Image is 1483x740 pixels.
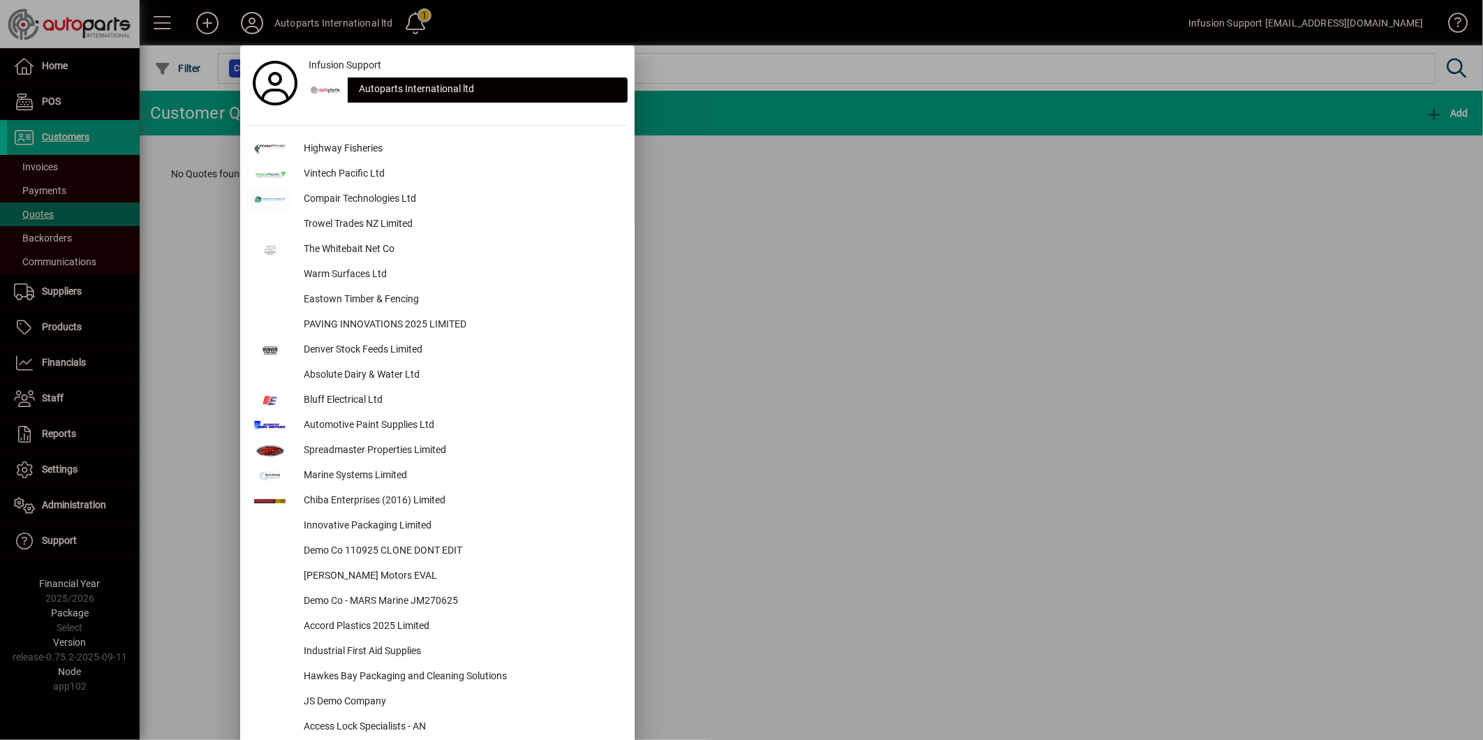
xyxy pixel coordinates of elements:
[293,388,628,413] div: Bluff Electrical Ltd
[247,464,628,489] button: Marine Systems Limited
[303,52,628,77] a: Infusion Support
[303,77,628,103] button: Autoparts International ltd
[293,313,628,338] div: PAVING INNOVATIONS 2025 LIMITED
[293,489,628,514] div: Chiba Enterprises (2016) Limited
[247,162,628,187] button: Vintech Pacific Ltd
[293,438,628,464] div: Spreadmaster Properties Limited
[293,262,628,288] div: Warm Surfaces Ltd
[293,639,628,665] div: Industrial First Aid Supplies
[293,665,628,690] div: Hawkes Bay Packaging and Cleaning Solutions
[293,338,628,363] div: Denver Stock Feeds Limited
[247,212,628,237] button: Trowel Trades NZ Limited
[247,665,628,690] button: Hawkes Bay Packaging and Cleaning Solutions
[293,363,628,388] div: Absolute Dairy & Water Ltd
[247,388,628,413] button: Bluff Electrical Ltd
[293,464,628,489] div: Marine Systems Limited
[247,262,628,288] button: Warm Surfaces Ltd
[293,690,628,715] div: JS Demo Company
[247,564,628,589] button: [PERSON_NAME] Motors EVAL
[293,162,628,187] div: Vintech Pacific Ltd
[247,363,628,388] button: Absolute Dairy & Water Ltd
[247,715,628,740] button: Access Lock Specialists - AN
[293,539,628,564] div: Demo Co 110925 CLONE DONT EDIT
[293,589,628,614] div: Demo Co - MARS Marine JM270625
[293,237,628,262] div: The Whitebait Net Co
[247,237,628,262] button: The Whitebait Net Co
[247,71,303,96] a: Profile
[247,514,628,539] button: Innovative Packaging Limited
[247,413,628,438] button: Automotive Paint Supplies Ltd
[293,715,628,740] div: Access Lock Specialists - AN
[293,212,628,237] div: Trowel Trades NZ Limited
[309,58,381,73] span: Infusion Support
[293,288,628,313] div: Eastown Timber & Fencing
[293,187,628,212] div: Compair Technologies Ltd
[348,77,628,103] div: Autoparts International ltd
[247,589,628,614] button: Demo Co - MARS Marine JM270625
[293,137,628,162] div: Highway Fisheries
[247,187,628,212] button: Compair Technologies Ltd
[247,539,628,564] button: Demo Co 110925 CLONE DONT EDIT
[247,438,628,464] button: Spreadmaster Properties Limited
[247,288,628,313] button: Eastown Timber & Fencing
[293,514,628,539] div: Innovative Packaging Limited
[247,338,628,363] button: Denver Stock Feeds Limited
[247,489,628,514] button: Chiba Enterprises (2016) Limited
[247,137,628,162] button: Highway Fisheries
[247,690,628,715] button: JS Demo Company
[247,639,628,665] button: Industrial First Aid Supplies
[293,413,628,438] div: Automotive Paint Supplies Ltd
[293,614,628,639] div: Accord Plastics 2025 Limited
[247,614,628,639] button: Accord Plastics 2025 Limited
[293,564,628,589] div: [PERSON_NAME] Motors EVAL
[247,313,628,338] button: PAVING INNOVATIONS 2025 LIMITED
